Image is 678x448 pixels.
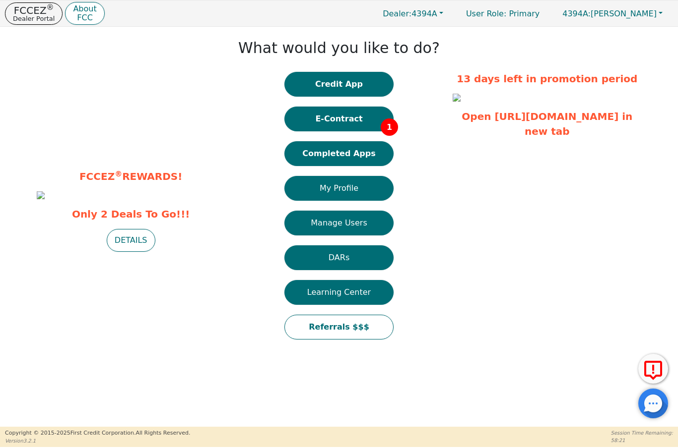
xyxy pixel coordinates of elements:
button: E-Contract1 [284,107,394,131]
p: Session Time Remaining: [611,429,673,437]
sup: ® [115,169,122,178]
span: User Role : [466,9,506,18]
button: DETAILS [107,229,155,252]
img: a73b7ec1-72e5-4b15-9c41-5ba427f1bfe7 [453,94,461,102]
span: 1 [381,118,398,136]
span: 4394A [383,9,437,18]
button: FCCEZ®Dealer Portal [5,2,63,25]
button: AboutFCC [65,2,104,25]
button: My Profile [284,176,394,201]
p: Copyright © 2015- 2025 First Credit Corporation. [5,429,190,438]
p: FCC [73,14,96,22]
button: Report Error to FCC [638,354,668,384]
button: Referrals $$$ [284,315,394,339]
p: FCCEZ REWARDS! [37,169,225,184]
button: DARs [284,245,394,270]
button: Completed Apps [284,141,394,166]
p: 13 days left in promotion period [453,71,641,86]
a: User Role: Primary [456,4,549,23]
p: About [73,5,96,13]
h1: What would you like to do? [238,39,440,57]
p: 58:21 [611,437,673,444]
p: Dealer Portal [13,15,55,22]
span: All Rights Reserved. [136,430,190,436]
img: bf8f5022-0555-4957-9798-f62b8520d5ab [37,191,45,199]
button: Credit App [284,72,394,97]
a: Open [URL][DOMAIN_NAME] in new tab [462,111,632,137]
span: Only 2 Deals To Go!!! [37,207,225,222]
sup: ® [47,3,54,12]
p: FCCEZ [13,5,55,15]
span: 4394A: [562,9,591,18]
button: Learning Center [284,280,394,305]
p: Version 3.2.1 [5,437,190,445]
button: 4394A:[PERSON_NAME] [552,6,673,21]
span: [PERSON_NAME] [562,9,657,18]
button: Manage Users [284,211,394,235]
p: Primary [456,4,549,23]
span: Dealer: [383,9,411,18]
button: Dealer:4394A [372,6,454,21]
